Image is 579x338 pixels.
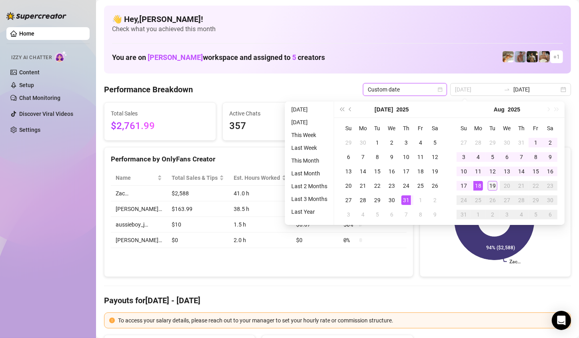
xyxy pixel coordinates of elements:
[428,121,442,135] th: Sa
[401,138,411,147] div: 3
[529,179,543,193] td: 2025-08-22
[471,193,485,207] td: 2025-08-25
[344,167,353,176] div: 13
[502,210,512,219] div: 3
[19,69,40,76] a: Content
[428,193,442,207] td: 2025-08-02
[373,210,382,219] div: 5
[430,210,440,219] div: 9
[543,179,557,193] td: 2025-08-23
[513,85,559,94] input: End date
[401,167,411,176] div: 17
[356,121,370,135] th: Mo
[430,152,440,162] div: 12
[385,121,399,135] th: We
[387,138,397,147] div: 2
[118,316,566,325] div: To access your salary details, please reach out to your manager to set your hourly rate or commis...
[288,194,331,204] li: Last 3 Months
[459,181,469,191] div: 17
[514,207,529,222] td: 2025-09-04
[370,121,385,135] th: Tu
[552,311,571,330] div: Open Intercom Messenger
[387,210,397,219] div: 6
[471,207,485,222] td: 2025-09-01
[488,167,497,176] div: 12
[111,233,167,248] td: [PERSON_NAME]…
[488,195,497,205] div: 26
[229,217,291,233] td: 1.5 h
[234,173,280,182] div: Est. Hours Worked
[529,135,543,150] td: 2025-08-01
[543,193,557,207] td: 2025-08-30
[385,179,399,193] td: 2025-07-23
[485,121,500,135] th: Tu
[356,164,370,179] td: 2025-07-14
[545,195,555,205] div: 30
[399,164,413,179] td: 2025-07-17
[500,121,514,135] th: We
[430,138,440,147] div: 5
[288,181,331,191] li: Last 2 Months
[368,84,442,95] span: Custom date
[531,210,541,219] div: 5
[529,193,543,207] td: 2025-08-29
[459,167,469,176] div: 10
[485,193,500,207] td: 2025-08-26
[413,179,428,193] td: 2025-07-25
[358,167,368,176] div: 14
[428,164,442,179] td: 2025-07-19
[459,195,469,205] div: 24
[148,53,203,62] span: [PERSON_NAME]
[413,164,428,179] td: 2025-07-18
[416,152,425,162] div: 11
[401,210,411,219] div: 7
[457,121,471,135] th: Su
[488,210,497,219] div: 2
[543,164,557,179] td: 2025-08-16
[397,101,409,117] button: Choose a year
[473,195,483,205] div: 25
[473,138,483,147] div: 28
[428,207,442,222] td: 2025-08-09
[19,95,60,101] a: Chat Monitoring
[413,193,428,207] td: 2025-08-01
[167,186,229,201] td: $2,588
[529,121,543,135] th: Fr
[485,150,500,164] td: 2025-08-05
[503,51,514,62] img: Zac
[416,195,425,205] div: 1
[401,195,411,205] div: 31
[358,210,368,219] div: 4
[370,207,385,222] td: 2025-08-05
[19,82,34,88] a: Setup
[112,25,563,34] span: Check what you achieved this month
[6,12,66,20] img: logo-BBDzfeDw.svg
[19,127,40,133] a: Settings
[55,51,67,62] img: AI Chatter
[288,130,331,140] li: This Week
[500,179,514,193] td: 2025-08-20
[399,121,413,135] th: Th
[413,207,428,222] td: 2025-08-08
[344,152,353,162] div: 6
[553,52,560,61] span: + 1
[167,170,229,186] th: Total Sales & Tips
[229,201,291,217] td: 38.5 h
[346,101,355,117] button: Previous month (PageUp)
[111,109,209,118] span: Total Sales
[514,150,529,164] td: 2025-08-07
[385,164,399,179] td: 2025-07-16
[517,195,526,205] div: 28
[438,87,443,92] span: calendar
[385,193,399,207] td: 2025-07-30
[471,135,485,150] td: 2025-07-28
[229,119,328,134] span: 357
[387,167,397,176] div: 16
[504,86,510,93] span: to
[545,152,555,162] div: 9
[539,51,550,62] img: Aussieboy_jfree
[167,217,229,233] td: $10
[529,150,543,164] td: 2025-08-08
[488,138,497,147] div: 29
[473,152,483,162] div: 4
